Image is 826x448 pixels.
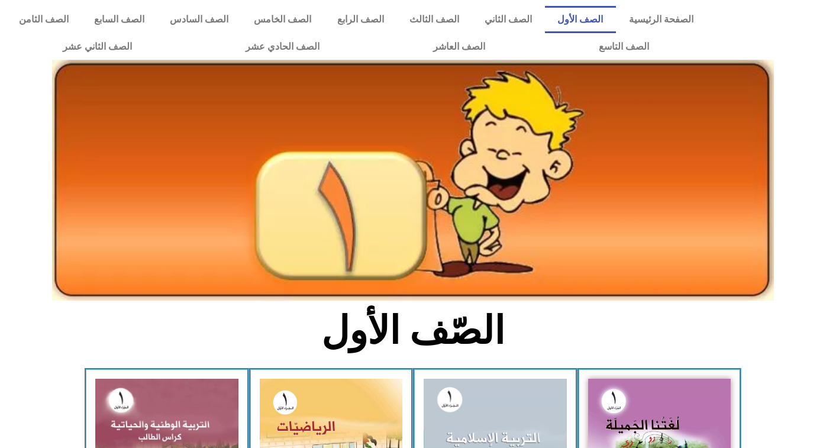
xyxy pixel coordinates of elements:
a: الصف السادس [157,6,241,33]
a: الصف السابع [81,6,157,33]
h2: الصّف الأول [218,308,609,354]
a: الصف التاسع [542,33,706,60]
a: الصف الثاني عشر [6,33,189,60]
a: الصف الأول [545,6,616,33]
a: الصف الثالث [396,6,472,33]
a: الصف الثامن [6,6,81,33]
a: الصف الخامس [241,6,324,33]
a: الصف العاشر [376,33,542,60]
a: الصفحة الرئيسية [616,6,706,33]
a: الصف الثاني [472,6,545,33]
a: الصف الرابع [324,6,396,33]
a: الصف الحادي عشر [189,33,376,60]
